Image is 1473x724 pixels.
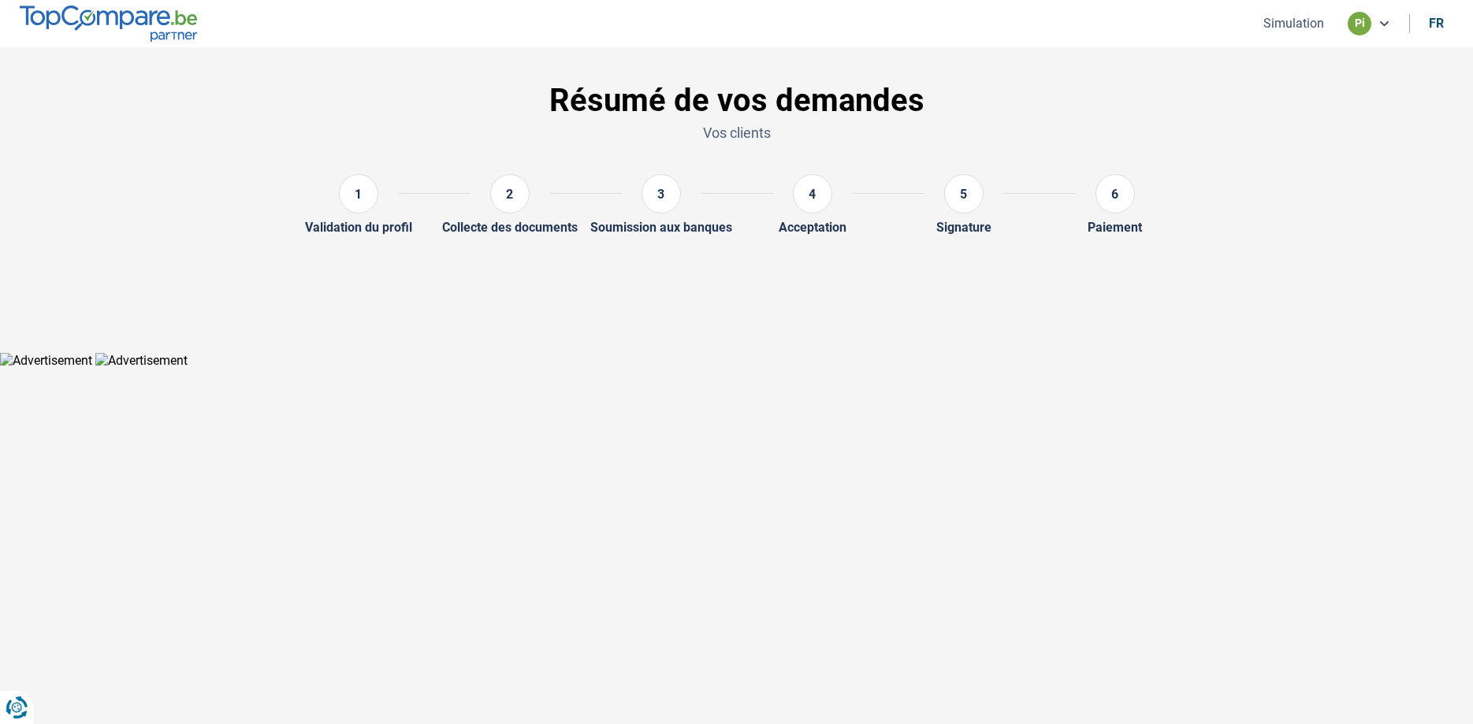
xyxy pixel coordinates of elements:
div: fr [1429,16,1444,31]
div: Validation du profil [305,220,412,235]
div: 4 [793,174,832,213]
p: Vos clients [226,123,1248,143]
div: Collecte des documents [442,220,578,235]
img: TopCompare.be [20,6,197,41]
div: 3 [642,174,681,213]
div: Soumission aux banques [590,220,732,235]
div: Acceptation [779,220,846,235]
div: Paiement [1088,220,1142,235]
div: pi [1348,12,1371,35]
div: 6 [1095,174,1135,213]
div: 2 [490,174,530,213]
div: 1 [339,174,378,213]
button: Simulation [1259,15,1329,32]
h1: Résumé de vos demandes [226,82,1248,120]
div: Signature [936,220,991,235]
img: Advertisement [95,353,188,368]
div: 5 [944,174,984,213]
